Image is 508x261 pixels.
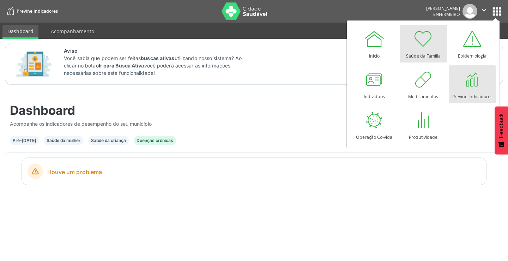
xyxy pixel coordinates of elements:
a: Indivíduos [351,65,398,103]
div: Pré-[DATE] [13,137,36,144]
div: Acompanhe os indicadores de desempenho do seu município [10,120,498,127]
button: Feedback - Mostrar pesquisa [495,106,508,154]
a: Produtividade [400,106,447,144]
span: Feedback [498,113,504,138]
img: Imagem de CalloutCard [14,48,54,80]
span: Previne Indicadores [17,8,58,14]
div: [PERSON_NAME] [426,5,460,11]
a: Previne Indicadores [449,65,496,103]
a: Dashboard [2,25,38,39]
a: Início [351,25,398,63]
div: Dashboard [10,103,498,118]
a: Saúde da Família [400,25,447,63]
strong: buscas ativas [141,55,174,61]
a: Acompanhamento [46,25,99,37]
span: Aviso [64,47,250,54]
a: Operação Co-vida [351,106,398,144]
span: Houve um problema [47,168,480,176]
img: img [462,4,477,19]
div: Doenças crônicas [137,137,173,144]
a: Medicamentos [400,65,447,103]
i:  [480,6,488,14]
span: Enfermeiro [433,11,460,17]
strong: Ir para Busca Ativa [99,63,144,69]
p: Você sabia que podem ser feitas utilizando nosso sistema? Ao clicar no botão você poderá acessar ... [64,54,250,77]
button: apps [491,5,503,18]
a: Epidemiologia [449,25,496,63]
div: Saúde da criança [91,137,126,144]
div: Saúde da mulher [47,137,80,144]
